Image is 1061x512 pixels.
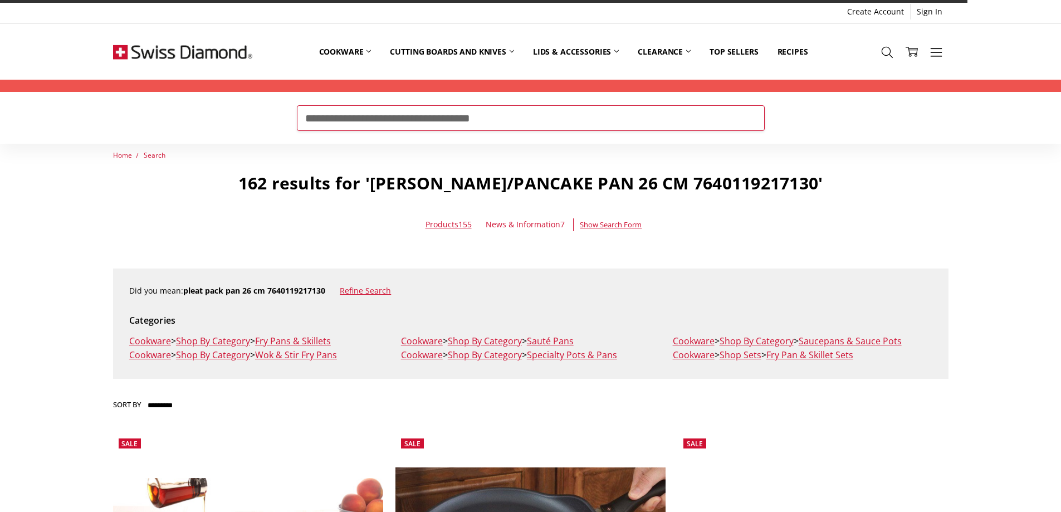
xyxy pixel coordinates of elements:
[911,4,948,19] a: Sign In
[129,314,932,328] h5: Categories
[448,349,522,361] a: Shop By Category
[720,349,761,361] a: Shop Sets
[113,24,252,80] img: Free Shipping On Every Order
[580,219,642,231] span: Show Search Form
[176,335,250,347] a: Shop By Category
[380,27,524,76] a: Cutting boards and knives
[673,349,715,361] a: Cookware
[666,348,938,363] li: > >
[841,4,910,19] a: Create Account
[113,173,948,194] h1: 162 results for '[PERSON_NAME]/PANCAKE PAN 26 CM 7640119217130'
[401,349,443,361] a: Cookware
[183,285,325,296] strong: pleat pack pan 26 cm 7640119217130
[486,218,565,231] a: News & Information7
[113,150,132,160] a: Home
[144,150,165,160] a: Search
[129,285,932,297] div: Did you mean:
[255,349,337,361] a: Wok & Stir Fry Pans
[628,27,700,76] a: Clearance
[176,349,250,361] a: Shop By Category
[720,335,794,347] a: Shop By Category
[129,349,171,361] a: Cookware
[340,285,391,296] a: Refine Search
[426,219,472,230] a: Products155
[395,334,667,349] li: > >
[560,219,565,230] span: 7
[123,334,395,349] li: > >
[401,335,443,347] a: Cookware
[404,439,421,448] span: Sale
[113,396,141,413] label: Sort By
[666,334,938,349] li: > >
[524,27,628,76] a: Lids & Accessories
[580,218,642,231] a: Show Search Form
[768,27,818,76] a: Recipes
[458,219,472,230] span: 155
[527,349,617,361] a: Specialty Pots & Pans
[310,27,381,76] a: Cookware
[700,27,767,76] a: Top Sellers
[527,335,574,347] a: Sauté Pans
[766,349,853,361] a: Fry Pan & Skillet Sets
[673,335,715,347] a: Cookware
[129,335,171,347] a: Cookware
[448,335,522,347] a: Shop By Category
[255,335,331,347] a: Fry Pans & Skillets
[121,439,138,448] span: Sale
[687,439,703,448] span: Sale
[799,335,902,347] a: Saucepans & Sauce Pots
[123,348,395,363] li: > >
[395,348,667,363] li: > >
